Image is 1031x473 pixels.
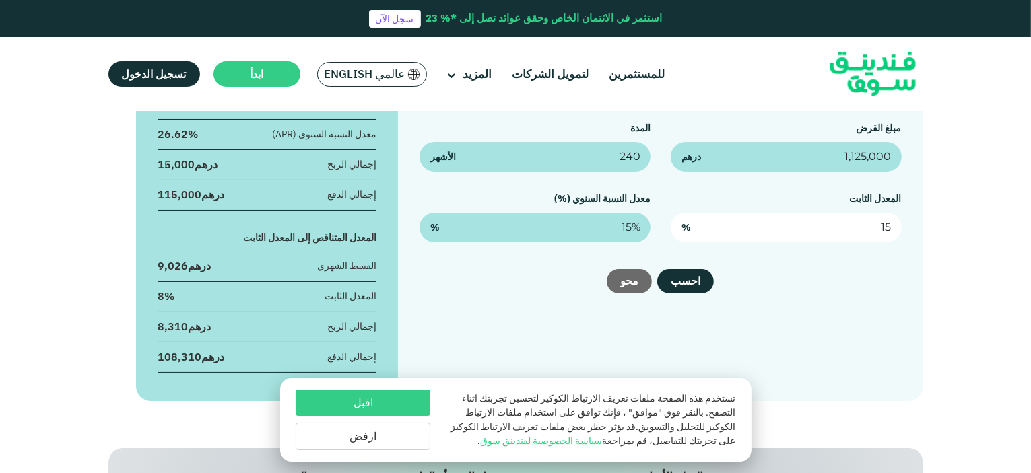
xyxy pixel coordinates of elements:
[158,126,198,141] div: 26.62%
[630,122,651,134] label: المدة
[108,61,200,87] a: تسجيل الدخول
[451,421,735,447] span: قد يؤثر حظر بعض ملفات تعريف الارتباط الكوكيز على تجربتك
[327,157,376,172] div: إجمالي الربح
[607,269,652,293] button: محو
[272,127,376,141] div: معدل النسبة السنوي (APR)
[426,11,663,26] div: استثمر في الائتمان الخاص وحقق عوائد تصل إلى *% 23
[158,259,188,272] span: 9,026
[554,192,651,205] label: معدل النسبة السنوي (%)
[681,150,701,164] span: درهم
[158,349,224,364] div: درهم
[657,269,714,293] button: احسب
[325,67,405,82] span: عالمي English
[158,187,224,202] div: درهم
[480,435,602,447] a: سياسة الخصوصية لفندينق سوق
[369,10,421,28] a: سجل الآن
[158,289,174,303] div: 8%
[408,69,420,80] img: SA Flag
[327,188,376,202] div: إجمالي الدفع
[317,259,376,273] div: القسط الشهري
[158,350,201,363] span: 108,310
[158,231,377,245] div: المعدل المتناقص إلى المعدل الثابت
[296,423,430,450] button: ارفض
[857,122,902,134] label: مبلغ القرض
[681,221,691,235] span: %
[122,67,187,81] span: تسجيل الدخول
[430,221,440,235] span: %
[158,258,211,273] div: درهم
[444,392,735,448] p: تستخدم هذه الصفحة ملفات تعريف الارتباط الكوكيز لتحسين تجربتك اثناء التصفح. بالنقر فوق "موافق" ، ف...
[463,67,492,81] span: المزيد
[158,188,201,201] span: 115,000
[250,67,263,81] span: ابدأ
[850,192,902,205] label: المعدل الثابت
[296,390,430,416] button: اقبل
[327,320,376,334] div: إجمالي الربح
[158,319,211,334] div: درهم
[605,63,668,85] a: للمستثمرين
[327,350,376,364] div: إجمالي الدفع
[158,320,188,333] span: 8,310
[158,157,218,172] div: درهم
[477,435,687,447] span: للتفاصيل، قم بمراجعة .
[508,63,592,85] a: لتمويل الشركات
[430,150,456,164] span: الأشهر
[325,289,376,303] div: المعدل الثابت
[158,157,195,171] span: 15,000
[807,40,939,108] img: Logo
